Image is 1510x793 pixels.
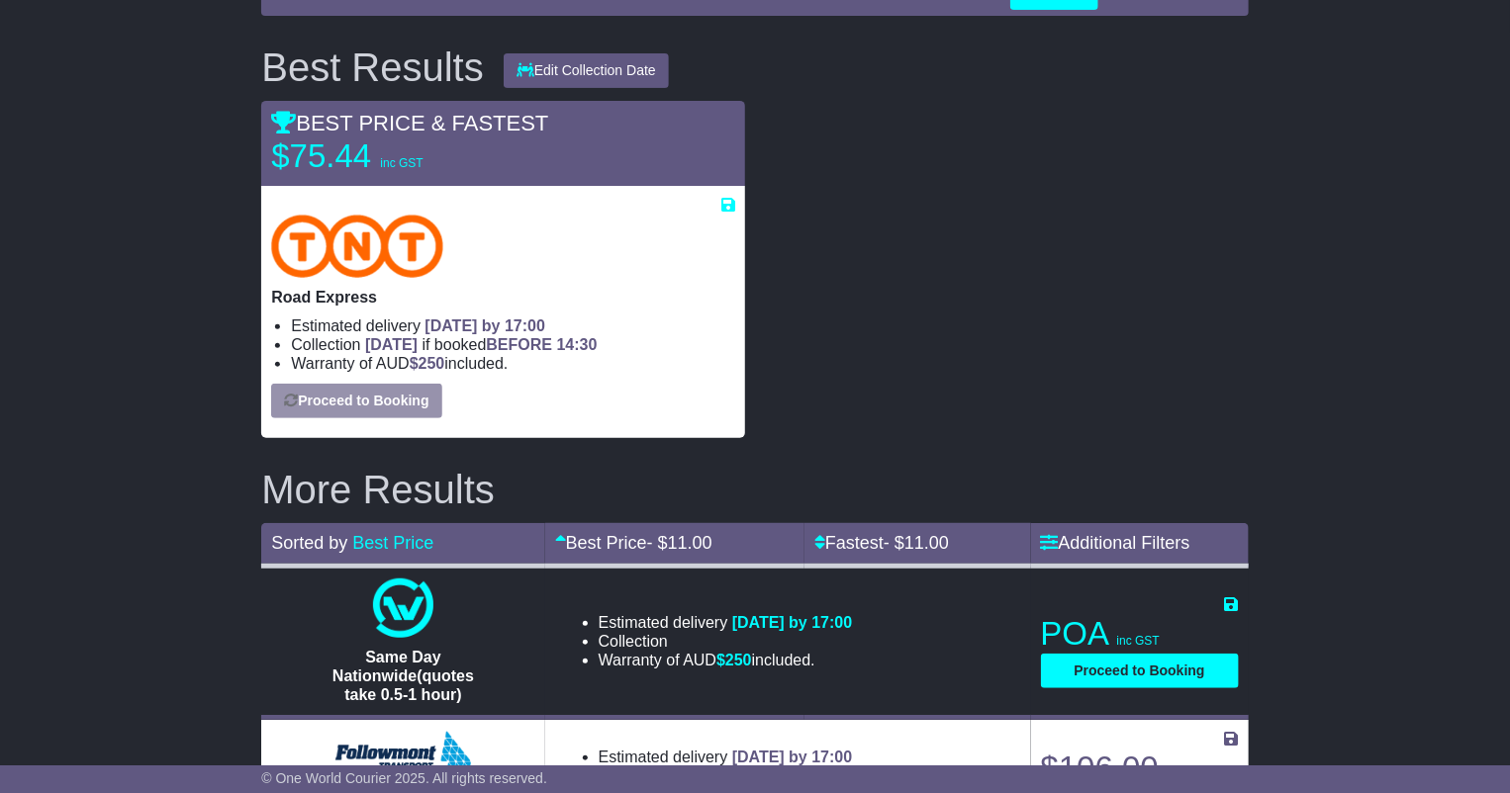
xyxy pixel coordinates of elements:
[1041,749,1239,788] p: $106.00
[365,336,418,353] span: [DATE]
[884,533,949,553] span: - $
[410,355,445,372] span: $
[332,649,474,703] span: Same Day Nationwide(quotes take 0.5-1 hour)
[425,317,546,334] span: [DATE] by 17:00
[291,354,735,373] li: Warranty of AUD included.
[716,652,752,668] span: $
[291,316,735,335] li: Estimated delivery
[647,533,712,553] span: - $
[725,652,752,668] span: 250
[1117,634,1160,648] span: inc GST
[251,45,494,89] div: Best Results
[1041,614,1239,654] p: POA
[335,732,471,791] img: Followmont Transport: Domestic
[1041,533,1190,553] a: Additional Filters
[599,748,904,766] li: Estimated delivery
[373,578,432,638] img: One World Courier: Same Day Nationwide(quotes take 0.5-1 hour)
[668,533,712,553] span: 11.00
[271,288,735,307] p: Road Express
[271,533,347,553] span: Sorted by
[814,533,949,553] a: Fastest- $11.00
[261,770,547,786] span: © One World Courier 2025. All rights reserved.
[599,632,853,651] li: Collection
[732,614,853,631] span: [DATE] by 17:00
[732,749,853,765] span: [DATE] by 17:00
[1041,654,1239,688] button: Proceed to Booking
[365,336,597,353] span: if booked
[555,533,712,553] a: Best Price- $11.00
[271,384,441,418] button: Proceed to Booking
[261,468,1248,511] h2: More Results
[599,651,853,669] li: Warranty of AUD included.
[557,336,598,353] span: 14:30
[599,613,853,632] li: Estimated delivery
[904,533,949,553] span: 11.00
[271,111,548,135] span: BEST PRICE & FASTEST
[380,156,423,170] span: inc GST
[486,336,552,353] span: BEFORE
[291,335,735,354] li: Collection
[271,215,443,278] img: TNT Domestic: Road Express
[504,53,669,88] button: Edit Collection Date
[419,355,445,372] span: 250
[271,136,519,176] p: $75.44
[352,533,433,553] a: Best Price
